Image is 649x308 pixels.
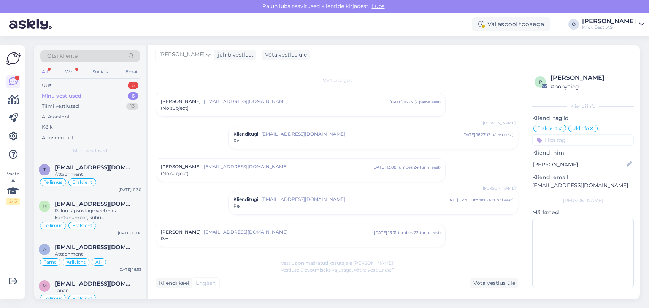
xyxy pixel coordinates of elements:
[483,185,516,191] span: [PERSON_NAME]
[572,126,589,131] span: Üldinfo
[483,120,516,126] span: [PERSON_NAME]
[118,267,141,272] div: [DATE] 16:53
[72,223,92,228] span: Eraklient
[373,164,396,170] div: [DATE] 13:08
[445,197,469,203] div: [DATE] 13:20
[44,260,57,264] span: Tarne
[233,196,258,203] span: Klienditugi
[128,82,138,89] div: 6
[44,223,62,228] span: Tellimus
[43,246,46,252] span: a
[43,283,47,289] span: m
[126,103,138,110] div: 13
[55,201,134,207] span: mutyk.r@gmail.com
[532,134,634,146] input: Lisa tag
[161,98,201,105] span: [PERSON_NAME]
[352,267,394,273] i: „Võtke vestlus üle”
[43,167,46,172] span: t
[533,160,625,169] input: Lisa nimi
[161,170,189,177] span: (No subject)
[532,197,634,204] div: [PERSON_NAME]
[161,163,201,170] span: [PERSON_NAME]
[73,147,107,154] span: Minu vestlused
[281,267,394,273] span: Vestluse ülevõtmiseks vajutage
[462,132,486,137] div: [DATE] 16:27
[532,103,634,110] div: Kliendi info
[42,134,73,142] div: Arhiveeritud
[233,137,241,144] span: Re:
[390,99,413,105] div: [DATE] 16:23
[161,105,189,112] span: (No subject)
[261,196,445,203] span: [EMAIL_ADDRESS][DOMAIN_NAME]
[40,67,49,77] div: All
[568,19,579,30] div: O
[551,82,632,91] div: # popyaicg
[532,114,634,122] p: Kliendi tag'id
[55,244,134,251] span: assetsflow25@gmail.com
[470,197,513,203] div: ( umbes 24 tunni eest )
[196,279,216,287] span: English
[128,92,138,100] div: 6
[42,82,51,89] div: Uus
[233,203,241,210] span: Re:
[532,174,634,182] p: Kliendi email
[55,287,141,294] div: Tänan
[63,67,77,77] div: Web
[42,123,53,131] div: Kõik
[119,187,141,193] div: [DATE] 11:30
[532,208,634,216] p: Märkmed
[532,149,634,157] p: Kliendi nimi
[487,132,513,137] div: ( 2 päeva eest )
[537,126,557,131] span: Eraklient
[281,260,393,266] span: Vestlus on määratud kasutajale [PERSON_NAME]
[72,180,92,185] span: Eraklient
[6,171,20,205] div: Vaata siia
[55,251,141,257] div: Attachment
[582,24,636,30] div: Klick Eesti AS
[95,260,102,264] span: AI-
[159,51,205,59] span: [PERSON_NAME]
[233,131,258,137] span: Klienditugi
[55,280,134,287] span: minaronja@gmail.com
[118,230,141,236] div: [DATE] 17:08
[161,235,168,242] span: Re:
[582,18,636,24] div: [PERSON_NAME]
[42,92,81,100] div: Minu vestlused
[6,198,20,205] div: 2 / 3
[551,73,632,82] div: [PERSON_NAME]
[6,51,21,66] img: Askly Logo
[204,229,374,235] span: [EMAIL_ADDRESS][DOMAIN_NAME]
[55,164,134,171] span: tammexas84@outlook.com
[261,131,462,137] span: [EMAIL_ADDRESS][DOMAIN_NAME]
[161,229,201,235] span: [PERSON_NAME]
[55,171,141,178] div: Attachment
[42,103,79,110] div: Tiimi vestlused
[44,180,62,185] span: Tellimus
[42,113,70,121] div: AI Assistent
[72,296,92,301] span: Eraklient
[156,77,518,84] div: Vestlus algas
[215,51,254,59] div: juhib vestlust
[47,52,78,60] span: Otsi kliente
[532,182,634,190] p: [EMAIL_ADDRESS][DOMAIN_NAME]
[470,278,518,288] div: Võta vestlus üle
[472,17,550,31] div: Väljaspool tööaega
[43,203,47,209] span: m
[124,67,140,77] div: Email
[156,279,189,287] div: Kliendi keel
[204,163,373,170] span: [EMAIL_ADDRESS][DOMAIN_NAME]
[398,164,441,170] div: ( umbes 24 tunni eest )
[582,18,644,30] a: [PERSON_NAME]Klick Eesti AS
[91,67,109,77] div: Socials
[55,207,141,221] div: Palun täpsustage veel enda kontonumber, kuhu [PERSON_NAME] [PERSON_NAME] tagasi kanda.
[44,296,62,301] span: Tellimus
[262,50,310,60] div: Võta vestlus üle
[204,98,390,105] span: [EMAIL_ADDRESS][DOMAIN_NAME]
[370,3,387,9] span: Luba
[414,99,441,105] div: ( 2 päeva eest )
[67,260,86,264] span: Äriklient
[539,79,542,85] span: p
[398,230,441,235] div: ( umbes 23 tunni eest )
[374,230,397,235] div: [DATE] 13:31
